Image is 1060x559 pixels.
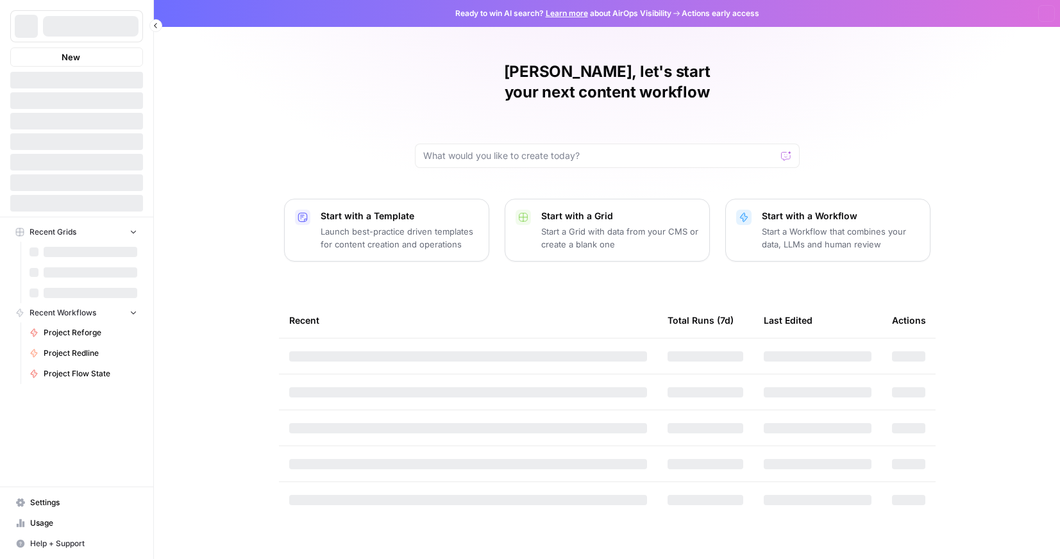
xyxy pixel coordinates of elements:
button: Start with a WorkflowStart a Workflow that combines your data, LLMs and human review [725,199,930,262]
button: Help + Support [10,533,143,554]
span: Recent Workflows [29,307,96,319]
span: Project Redline [44,347,137,359]
span: Project Flow State [44,368,137,380]
p: Start with a Grid [541,210,699,222]
p: Start with a Template [321,210,478,222]
span: Usage [30,517,137,529]
span: Help + Support [30,538,137,549]
button: New [10,47,143,67]
button: Start with a TemplateLaunch best-practice driven templates for content creation and operations [284,199,489,262]
div: Actions [892,303,926,338]
a: Learn more [546,8,588,18]
span: Actions early access [682,8,759,19]
input: What would you like to create today? [423,149,776,162]
div: Recent [289,303,647,338]
h1: [PERSON_NAME], let's start your next content workflow [415,62,800,103]
p: Start a Grid with data from your CMS or create a blank one [541,225,699,251]
div: Last Edited [764,303,812,338]
p: Start a Workflow that combines your data, LLMs and human review [762,225,920,251]
a: Project Reforge [24,322,143,343]
a: Usage [10,513,143,533]
a: Settings [10,492,143,513]
button: Recent Workflows [10,303,143,322]
div: Total Runs (7d) [668,303,734,338]
a: Project Redline [24,343,143,363]
span: Recent Grids [29,226,76,238]
a: Project Flow State [24,363,143,384]
span: New [62,51,80,63]
span: Settings [30,497,137,508]
button: Recent Grids [10,222,143,242]
span: Ready to win AI search? about AirOps Visibility [455,8,671,19]
p: Start with a Workflow [762,210,920,222]
p: Launch best-practice driven templates for content creation and operations [321,225,478,251]
button: Start with a GridStart a Grid with data from your CMS or create a blank one [505,199,710,262]
span: Project Reforge [44,327,137,338]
